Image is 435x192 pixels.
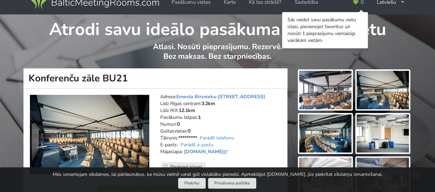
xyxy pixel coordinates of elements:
[202,100,215,107] strong: 3.2km
[198,114,201,121] strong: 1
[30,95,149,174] a: Konferenču zāle | Rīga | Konferenču zāle BU21 1 / 14
[178,178,206,189] button: Piekrītu
[170,164,202,169] span: Pievienot izlasei
[184,148,229,155] a: [DOMAIN_NAME]
[24,14,411,41] h1: Atrodi savu ideālo pasākuma norises vietu
[179,107,195,114] strong: 12.1km
[177,121,180,127] strong: 0
[30,95,149,174] img: Konferenču zāle | Rīga | Konferenču zāle BU21
[181,142,214,148] a: Parādīt e-pastu
[299,71,351,109] img: Konferenču zāle BU21 | Rīga | Pasākumu vieta - galerijas bilde
[208,178,256,189] a: Privātuma politika
[200,135,234,141] a: Parādīt telefonu
[188,128,191,134] strong: 0
[130,163,149,174] div: 1 / 14
[357,71,409,109] img: Konferenču zāle BU21 | Rīga | Pasākumu vieta - galerijas bilde
[24,42,411,68] p: Atlasi. Nosūti pieprasījumu. Rezervē. Bez maksas. Bez starpniecības.
[176,93,265,100] a: Ernesta Birznieka-[STREET_ADDRESS]
[299,114,351,153] img: Konferenču zāle BU21 | Rīga | Pasākumu vieta - galerijas bilde
[287,16,363,44] div: Sāc veidot savu pasākumu vietu izlasi, pievienojot favorītus un nosūti 1 pieprasījumu vienlaicīgi...
[23,68,287,89] h1: Konferenču zāle BU21
[160,93,282,162] address: Adrese: Līdz Rīgas centram: Līdz RIX: Pasākumu telpas: Numuri: Gultasvietas: Tālrunis: E-pasts: M...
[357,114,409,153] img: Konferenču zāle BU21 | Rīga | Pasākumu vieta - galerijas bilde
